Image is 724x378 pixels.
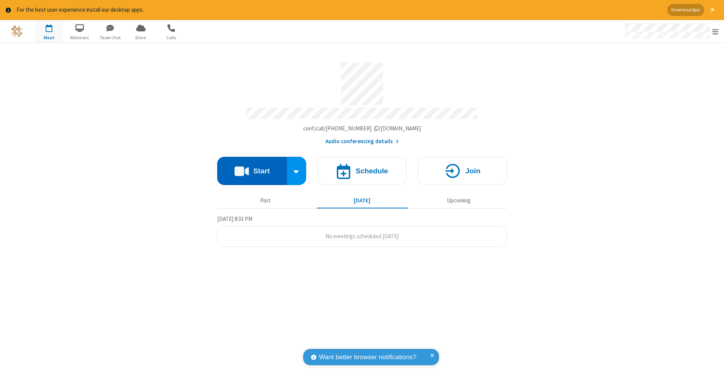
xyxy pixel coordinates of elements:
span: Want better browser notifications? [319,352,416,362]
span: Meet [35,34,63,41]
span: Team Chat [96,34,124,41]
button: Start [217,157,287,185]
section: Account details [217,57,507,145]
button: Download App [667,4,704,16]
button: [DATE] [317,194,408,208]
button: Schedule [318,157,406,185]
button: Logo [3,20,31,43]
span: [DATE] 8:33 PM [217,215,252,222]
button: Close alert [707,4,718,16]
span: No meetings scheduled [DATE] [325,233,399,240]
span: Drive [127,34,155,41]
section: Today's Meetings [217,214,507,247]
div: Open menu [618,20,724,43]
span: Webinars [66,34,94,41]
button: Join [418,157,507,185]
button: Past [220,194,311,208]
h4: Schedule [356,167,388,174]
button: Audio conferencing details [325,137,399,146]
span: Calls [157,34,186,41]
button: Copy my meeting room linkCopy my meeting room link [303,124,421,133]
span: Copy my meeting room link [303,125,421,132]
div: Start conference options [287,157,307,185]
h4: Start [253,167,270,174]
h4: Join [465,167,480,174]
button: Upcoming [413,194,504,208]
img: QA Selenium DO NOT DELETE OR CHANGE [11,26,23,37]
div: For the best user experience install our desktop apps. [17,6,662,14]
